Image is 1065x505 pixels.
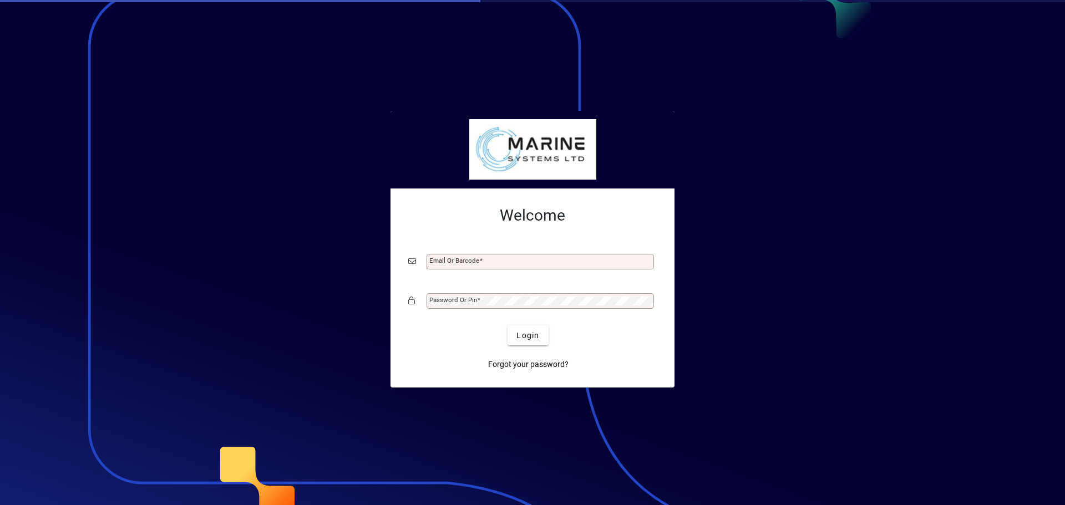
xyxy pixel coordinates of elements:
button: Login [508,325,548,345]
mat-label: Password or Pin [429,296,477,304]
a: Forgot your password? [484,354,573,374]
mat-label: Email or Barcode [429,257,479,264]
h2: Welcome [408,206,657,225]
span: Login [516,330,539,341]
span: Forgot your password? [488,359,569,370]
